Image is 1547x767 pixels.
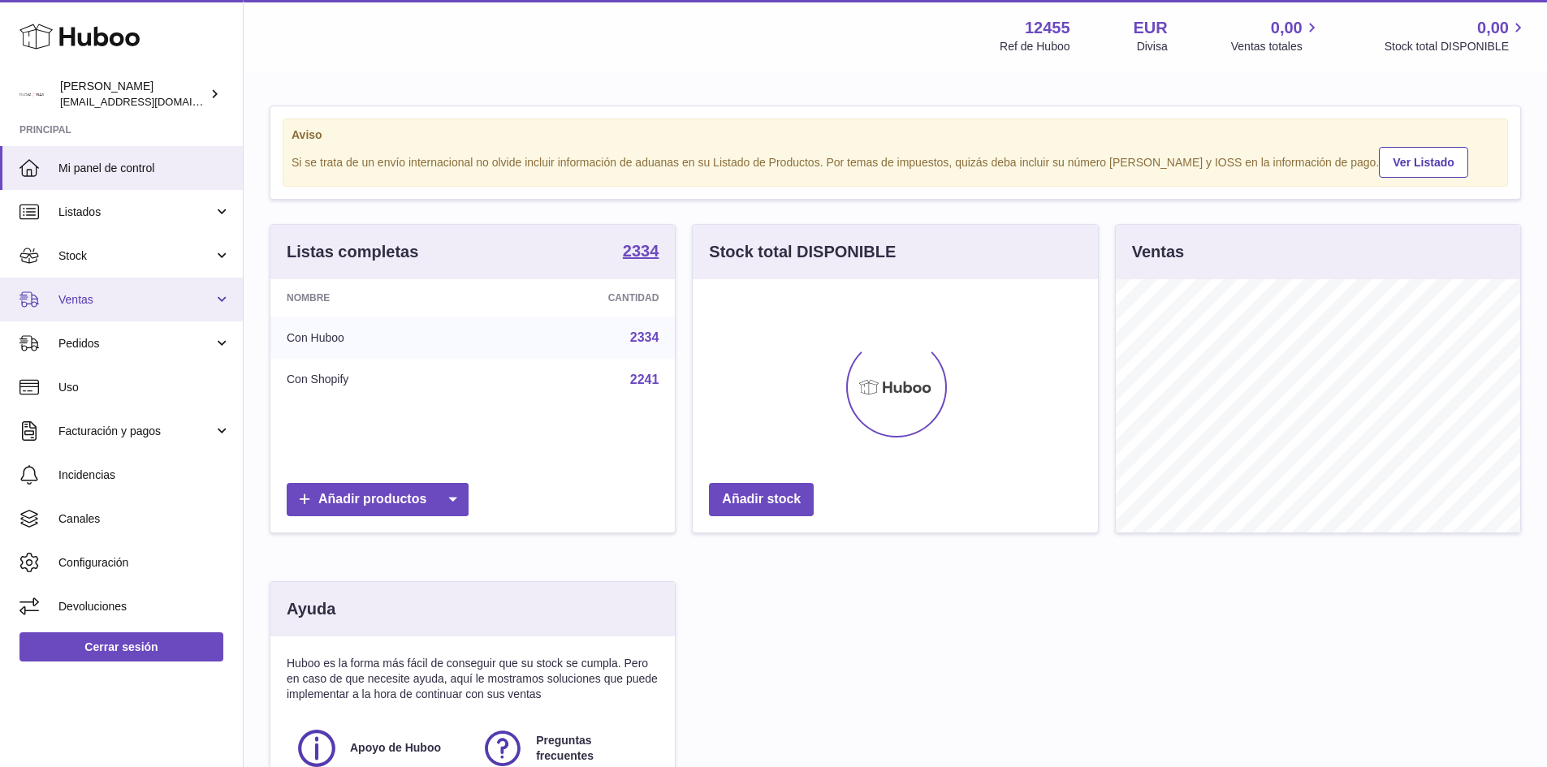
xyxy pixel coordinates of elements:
h3: Ventas [1132,241,1184,263]
div: [PERSON_NAME] [60,79,206,110]
div: Ref de Huboo [1000,39,1070,54]
span: [EMAIL_ADDRESS][DOMAIN_NAME] [60,95,239,108]
span: Preguntas frecuentes [536,733,649,764]
th: Nombre [270,279,486,317]
div: Divisa [1137,39,1168,54]
span: Configuración [58,555,231,571]
span: Ventas totales [1231,39,1321,54]
span: Uso [58,380,231,395]
th: Cantidad [486,279,676,317]
span: Listados [58,205,214,220]
a: Ver Listado [1379,147,1467,178]
a: 2334 [630,330,659,344]
td: Con Shopify [270,359,486,401]
td: Con Huboo [270,317,486,359]
a: Añadir stock [709,483,814,516]
span: Devoluciones [58,599,231,614]
h3: Listas completas [287,241,418,263]
img: pedidos@glowrias.com [19,82,44,106]
strong: Aviso [292,127,1499,143]
strong: 2334 [623,243,659,259]
strong: EUR [1134,17,1168,39]
a: 0,00 Stock total DISPONIBLE [1385,17,1528,54]
span: 0,00 [1477,17,1509,39]
p: Huboo es la forma más fácil de conseguir que su stock se cumpla. Pero en caso de que necesite ayu... [287,656,659,702]
span: 0,00 [1271,17,1303,39]
span: Apoyo de Huboo [350,740,441,756]
a: Cerrar sesión [19,632,223,661]
a: Añadir productos [287,483,469,516]
span: Pedidos [58,336,214,351]
span: Stock [58,248,214,264]
span: Mi panel de control [58,161,231,176]
a: 2241 [630,373,659,386]
span: Incidencias [58,468,231,483]
a: 2334 [623,243,659,262]
div: Si se trata de un envío internacional no olvide incluir información de aduanas en su Listado de P... [292,144,1499,178]
span: Facturación y pagos [58,424,214,439]
span: Ventas [58,292,214,308]
span: Stock total DISPONIBLE [1385,39,1528,54]
a: 0,00 Ventas totales [1231,17,1321,54]
h3: Ayuda [287,598,335,620]
h3: Stock total DISPONIBLE [709,241,896,263]
span: Canales [58,511,231,527]
strong: 12455 [1025,17,1070,39]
